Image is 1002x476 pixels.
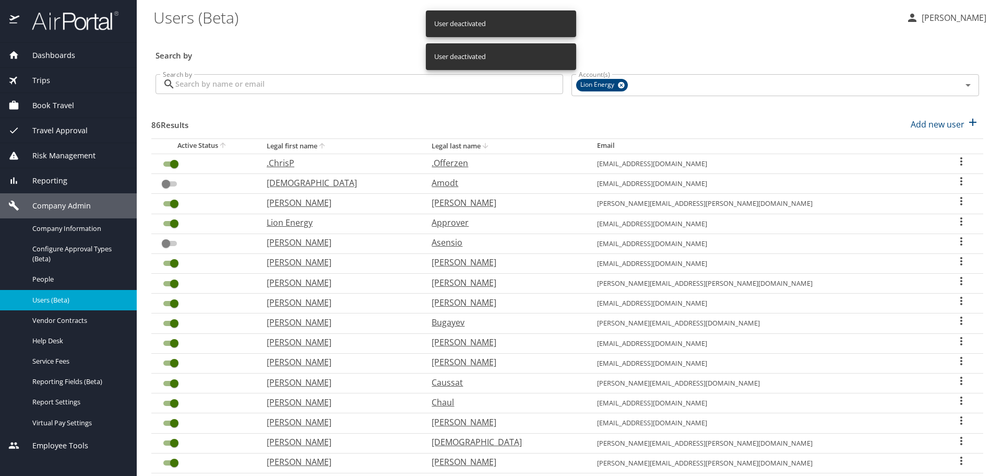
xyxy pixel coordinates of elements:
h3: 86 Results [151,113,188,131]
th: Legal first name [258,138,423,154]
td: [PERSON_NAME][EMAIL_ADDRESS][DOMAIN_NAME] [589,374,940,393]
td: [EMAIL_ADDRESS][DOMAIN_NAME] [589,234,940,253]
span: Trips [19,75,50,86]
td: [EMAIL_ADDRESS][DOMAIN_NAME] [589,333,940,353]
th: Active Status [151,138,258,154]
h1: Users (Beta) [153,1,898,33]
p: Add new user [911,118,964,131]
p: Approver [432,216,576,229]
span: Lion Energy [576,79,621,90]
span: Risk Management [19,150,96,161]
p: [PERSON_NAME] [267,236,411,249]
p: [PERSON_NAME] [267,256,411,269]
div: User deactivated [434,14,486,34]
span: Service Fees [32,356,124,366]
span: Users (Beta) [32,295,124,305]
input: Search by name or email [175,74,563,94]
span: Dashboards [19,50,75,61]
td: [EMAIL_ADDRESS][DOMAIN_NAME] [589,393,940,413]
td: [PERSON_NAME][EMAIL_ADDRESS][PERSON_NAME][DOMAIN_NAME] [589,433,940,453]
span: Reporting [19,175,67,187]
td: [EMAIL_ADDRESS][DOMAIN_NAME] [589,214,940,234]
span: People [32,274,124,284]
p: Lion Energy [267,216,411,229]
button: Open [961,78,975,92]
p: [DEMOGRAPHIC_DATA] [432,436,576,448]
p: Bugayev [432,316,576,329]
p: [PERSON_NAME] [267,316,411,329]
p: [PERSON_NAME] [267,416,411,428]
p: [PERSON_NAME] [432,356,576,368]
td: [PERSON_NAME][EMAIL_ADDRESS][PERSON_NAME][DOMAIN_NAME] [589,453,940,473]
p: [PERSON_NAME] [267,296,411,309]
p: [PERSON_NAME] [432,196,576,209]
td: [EMAIL_ADDRESS][DOMAIN_NAME] [589,353,940,373]
span: Company Admin [19,200,91,212]
td: [PERSON_NAME][EMAIL_ADDRESS][DOMAIN_NAME] [589,314,940,333]
p: [PERSON_NAME] [432,296,576,309]
p: [PERSON_NAME] [267,196,411,209]
button: sort [317,142,328,152]
span: Travel Approval [19,125,88,136]
button: sort [481,142,491,152]
p: [PERSON_NAME] [918,11,986,24]
span: Reporting Fields (Beta) [32,377,124,387]
td: [EMAIL_ADDRESS][DOMAIN_NAME] [589,294,940,314]
td: [EMAIL_ADDRESS][DOMAIN_NAME] [589,253,940,273]
p: Caussat [432,376,576,389]
p: .ChrisP [267,157,411,169]
p: [PERSON_NAME] [432,336,576,349]
span: Configure Approval Types (Beta) [32,244,124,264]
span: Virtual Pay Settings [32,418,124,428]
button: Add new user [906,113,983,136]
p: [PERSON_NAME] [267,436,411,448]
h3: Search by [156,43,979,62]
p: [PERSON_NAME] [432,456,576,468]
div: User deactivated [434,47,486,67]
p: Amodt [432,177,576,189]
div: Lion Energy [576,79,628,91]
p: [DEMOGRAPHIC_DATA] [267,177,411,189]
td: [PERSON_NAME][EMAIL_ADDRESS][PERSON_NAME][DOMAIN_NAME] [589,194,940,214]
p: [PERSON_NAME] [267,456,411,468]
td: [EMAIL_ADDRESS][DOMAIN_NAME] [589,154,940,173]
p: [PERSON_NAME] [432,276,576,289]
th: Legal last name [423,138,588,154]
span: Vendor Contracts [32,316,124,326]
span: Employee Tools [19,440,88,451]
p: [PERSON_NAME] [432,416,576,428]
td: [EMAIL_ADDRESS][DOMAIN_NAME] [589,413,940,433]
p: Asensio [432,236,576,249]
span: Help Desk [32,336,124,346]
span: Report Settings [32,397,124,407]
button: [PERSON_NAME] [902,8,991,27]
p: Chaul [432,396,576,409]
p: [PERSON_NAME] [267,336,411,349]
th: Email [589,138,940,154]
p: [PERSON_NAME] [432,256,576,269]
td: [EMAIL_ADDRESS][DOMAIN_NAME] [589,174,940,194]
td: [PERSON_NAME][EMAIL_ADDRESS][PERSON_NAME][DOMAIN_NAME] [589,274,940,294]
p: [PERSON_NAME] [267,356,411,368]
span: Company Information [32,224,124,234]
img: icon-airportal.png [9,10,20,31]
p: [PERSON_NAME] [267,376,411,389]
p: .Offerzen [432,157,576,169]
img: airportal-logo.png [20,10,118,31]
p: [PERSON_NAME] [267,396,411,409]
button: sort [218,141,229,151]
p: [PERSON_NAME] [267,276,411,289]
span: Book Travel [19,100,74,111]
